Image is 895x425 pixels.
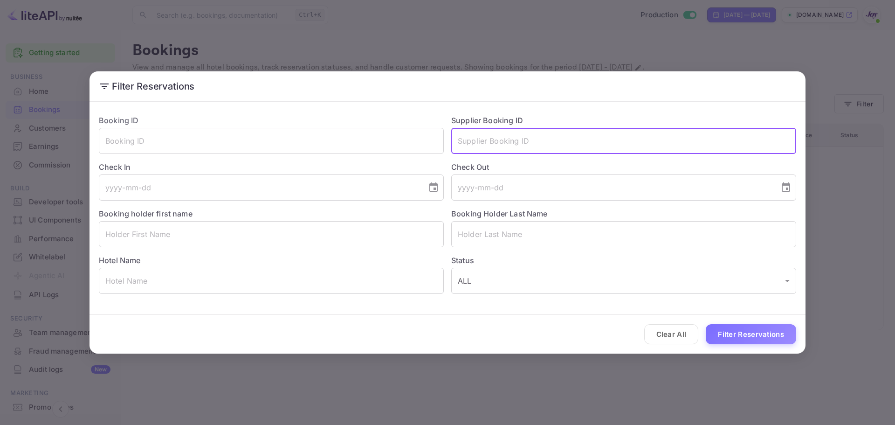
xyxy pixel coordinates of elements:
[89,71,805,101] h2: Filter Reservations
[451,255,796,266] label: Status
[451,221,796,247] input: Holder Last Name
[644,324,699,344] button: Clear All
[99,116,139,125] label: Booking ID
[451,268,796,294] div: ALL
[424,178,443,197] button: Choose date
[451,161,796,173] label: Check Out
[451,128,796,154] input: Supplier Booking ID
[99,128,444,154] input: Booking ID
[777,178,795,197] button: Choose date
[706,324,796,344] button: Filter Reservations
[99,174,420,201] input: yyyy-mm-dd
[451,116,523,125] label: Supplier Booking ID
[451,209,548,218] label: Booking Holder Last Name
[99,221,444,247] input: Holder First Name
[99,161,444,173] label: Check In
[99,209,193,218] label: Booking holder first name
[99,256,141,265] label: Hotel Name
[99,268,444,294] input: Hotel Name
[451,174,773,201] input: yyyy-mm-dd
